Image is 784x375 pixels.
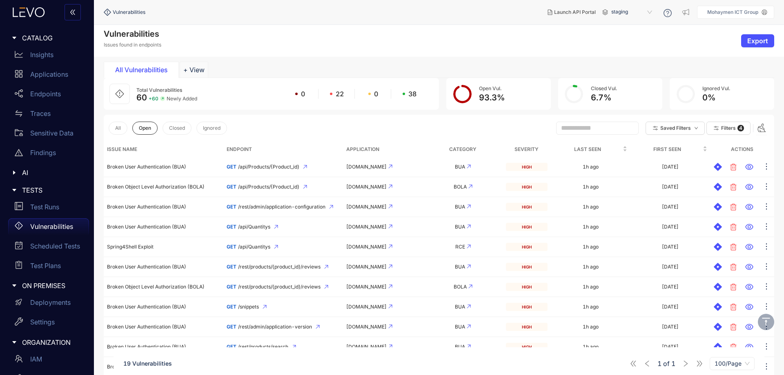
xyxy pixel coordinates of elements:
[107,284,205,290] span: Broken Object Level Authorization (BOLA)
[8,199,89,218] a: Test Runs
[762,302,771,312] span: ellipsis
[583,284,599,290] div: 1h ago
[455,324,465,330] span: BUA
[551,142,630,157] th: Last Seen
[107,364,186,370] span: Broken User Authentication (BUA)
[707,9,758,15] p: Mohaymen ICT Group
[662,304,679,310] div: [DATE]
[167,96,197,102] span: Newly Added
[506,343,547,351] div: high
[30,355,42,363] p: IAM
[662,244,679,250] div: [DATE]
[238,304,259,310] span: /snippets
[104,29,161,39] h4: Vulnerabilities
[346,344,419,350] div: [DOMAIN_NAME]
[8,144,89,164] a: Findings
[8,125,89,144] a: Sensitive Data
[346,164,419,170] div: [DOMAIN_NAME]
[8,314,89,334] a: Settings
[196,122,227,135] button: Ignored
[336,90,344,98] span: 22
[343,142,423,157] th: Application
[223,142,343,157] th: Endpoint
[301,90,305,98] span: 0
[8,86,89,105] a: Endpoints
[454,184,467,190] span: BOLA
[104,42,161,48] p: Issues found in endpoints
[479,93,505,102] div: 93.3 %
[762,242,771,252] span: ellipsis
[455,344,465,350] span: BUA
[30,223,73,230] p: Vulnerabilities
[30,51,53,58] p: Insights
[30,110,51,117] p: Traces
[22,169,82,176] span: AI
[479,86,505,91] div: Open Vul.
[238,244,270,250] span: /api/Quantitys
[238,224,270,230] span: /api/Quantitys
[238,324,312,330] span: /rest/admin/application-version
[503,142,550,157] th: Severity
[30,318,55,326] p: Settings
[762,280,771,293] button: ellipsis
[346,204,419,210] div: [DOMAIN_NAME]
[107,244,154,250] span: Spring4Shell Exploit
[227,224,236,230] span: GET
[762,360,771,373] button: ellipsis
[227,204,236,210] span: GET
[30,242,80,250] p: Scheduled Tests
[227,324,236,330] span: GET
[22,34,82,42] span: CATALOG
[11,339,17,345] span: caret-right
[762,160,771,173] button: ellipsis
[583,324,599,330] div: 1h ago
[694,126,698,131] span: down
[506,183,547,191] div: high
[346,184,419,190] div: [DOMAIN_NAME]
[113,9,145,15] span: Vulnerabilities
[583,304,599,310] div: 1h ago
[5,277,89,294] div: ON PREMISES
[180,62,208,78] button: Add tab
[737,125,744,131] span: 4
[8,47,89,66] a: Insights
[455,164,465,170] span: BUA
[15,149,23,157] span: warning
[238,164,299,170] span: /api/Products/{Product_id}
[583,264,599,270] div: 1h ago
[762,342,771,352] span: ellipsis
[583,184,599,190] div: 1h ago
[107,264,186,270] span: Broken User Authentication (BUA)
[8,295,89,314] a: Deployments
[107,224,186,230] span: Broken User Authentication (BUA)
[762,220,771,233] button: ellipsis
[762,240,771,253] button: ellipsis
[5,334,89,351] div: ORGANIZATION
[238,204,325,210] span: /rest/admin/application-configuration
[741,34,774,47] button: Export
[662,184,679,190] div: [DATE]
[762,180,771,193] button: ellipsis
[423,142,503,157] th: Category
[662,224,679,230] div: [DATE]
[136,93,147,102] span: 60
[583,164,599,170] div: 1h ago
[583,344,599,350] div: 1h ago
[5,182,89,199] div: TESTS
[227,164,236,170] span: GET
[721,125,736,131] span: Filters
[715,357,750,370] span: 100/Page
[8,66,89,86] a: Applications
[583,204,599,210] div: 1h ago
[506,203,547,211] div: high
[22,339,82,346] span: ORGANIZATION
[8,238,89,257] a: Scheduled Tests
[761,317,771,326] span: vertical-align-top
[541,6,602,19] button: Launch API Portal
[227,344,236,350] span: GET
[762,340,771,353] button: ellipsis
[346,264,419,270] div: [DOMAIN_NAME]
[710,142,774,157] th: Actions
[30,90,61,98] p: Endpoints
[11,283,17,288] span: caret-right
